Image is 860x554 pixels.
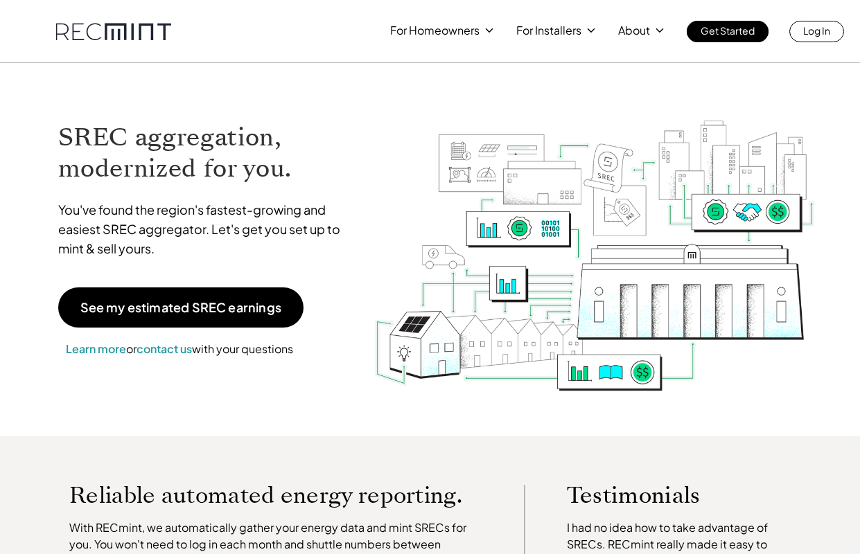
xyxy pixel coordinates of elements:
p: For Installers [516,21,581,40]
a: Get Started [687,21,769,42]
h1: SREC aggregation, modernized for you. [58,122,353,184]
p: For Homeowners [390,21,480,40]
p: Reliable automated energy reporting. [69,485,482,506]
a: Learn more [66,341,126,356]
p: Get Started [701,21,755,40]
img: RECmint value cycle [374,84,816,395]
p: See my estimated SREC earnings [80,301,281,314]
a: See my estimated SREC earnings [58,287,304,328]
p: or with your questions [58,340,301,358]
a: Log In [789,21,844,42]
p: You've found the region's fastest-growing and easiest SREC aggregator. Let's get you set up to mi... [58,200,353,258]
p: About [618,21,650,40]
p: Testimonials [567,485,773,506]
a: contact us [137,341,192,356]
p: Log In [803,21,830,40]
